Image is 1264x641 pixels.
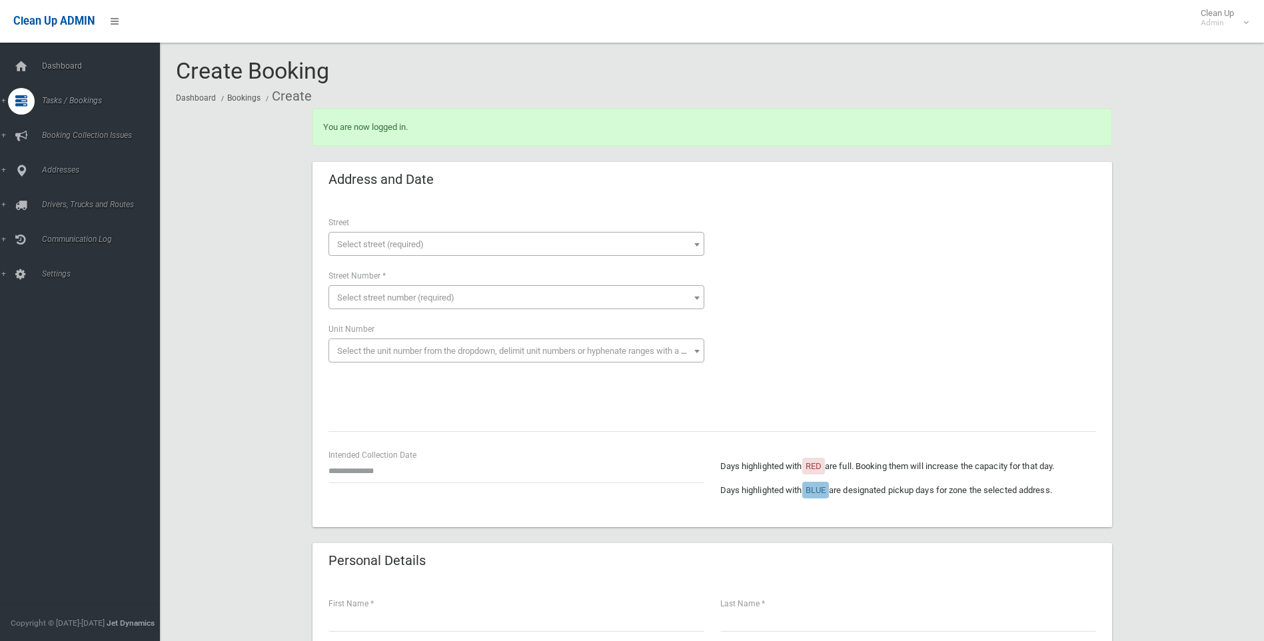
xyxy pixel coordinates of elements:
span: BLUE [806,485,826,495]
span: Booking Collection Issues [38,131,170,140]
header: Personal Details [313,548,442,574]
span: Select the unit number from the dropdown, delimit unit numbers or hyphenate ranges with a comma [337,346,710,356]
p: Days highlighted with are designated pickup days for zone the selected address. [720,482,1096,498]
li: Create [263,84,312,109]
span: Tasks / Bookings [38,96,170,105]
a: Dashboard [176,93,216,103]
div: You are now logged in. [313,109,1112,146]
span: Settings [38,269,170,279]
span: Addresses [38,165,170,175]
span: Drivers, Trucks and Routes [38,200,170,209]
span: Clean Up [1194,8,1247,28]
span: Communication Log [38,235,170,244]
span: RED [806,461,822,471]
strong: Jet Dynamics [107,618,155,628]
p: Days highlighted with are full. Booking them will increase the capacity for that day. [720,458,1096,474]
span: Create Booking [176,57,329,84]
span: Select street number (required) [337,293,454,303]
small: Admin [1201,18,1234,28]
a: Bookings [227,93,261,103]
span: Select street (required) [337,239,424,249]
header: Address and Date [313,167,450,193]
span: Dashboard [38,61,170,71]
span: Copyright © [DATE]-[DATE] [11,618,105,628]
span: Clean Up ADMIN [13,15,95,27]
